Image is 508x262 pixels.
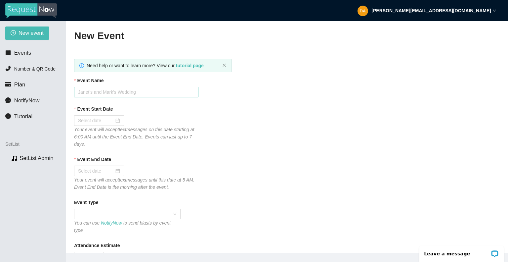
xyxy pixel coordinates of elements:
[176,63,204,68] a: tutorial page
[11,30,16,36] span: plus-circle
[14,66,56,72] span: Number & QR Code
[14,97,39,104] span: NotifyNow
[74,219,181,234] div: You can use to send blasts by event type
[19,29,44,37] span: New event
[5,97,11,103] span: message
[74,242,120,249] b: Attendance Estimate
[5,81,11,87] span: credit-card
[371,8,491,13] strong: [PERSON_NAME][EMAIL_ADDRESS][DOMAIN_NAME]
[78,167,114,175] input: Select date
[20,155,54,161] a: SetList Admin
[222,63,226,68] button: close
[14,50,31,56] span: Events
[14,81,25,88] span: Plan
[78,117,114,124] input: Select date
[5,26,49,40] button: plus-circleNew event
[101,220,122,226] a: NotifyNow
[5,113,11,119] span: info-circle
[74,87,198,97] input: Janet's and Mark's Wedding
[222,63,226,67] span: close
[79,63,84,68] span: info-circle
[87,63,204,68] span: Need help or want to learn more? View our
[14,113,32,120] span: Tutorial
[5,66,11,71] span: phone
[77,156,111,163] b: Event End Date
[5,50,11,55] span: calendar
[5,3,57,19] img: RequestNow
[74,127,194,147] i: Your event will accept text messages on this date starting at 6:00 AM until the Event End Date. E...
[74,29,500,43] h2: New Event
[358,6,368,16] img: 306fe4177d2f14ef9d245d9955c5ad9f
[74,199,99,206] b: Event Type
[493,9,496,12] span: down
[77,77,104,84] b: Event Name
[415,241,508,262] iframe: LiveChat chat widget
[77,105,113,113] b: Event Start Date
[74,177,194,190] i: Your event will accept text messages until this date at 5 AM. Event End Date is the morning after...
